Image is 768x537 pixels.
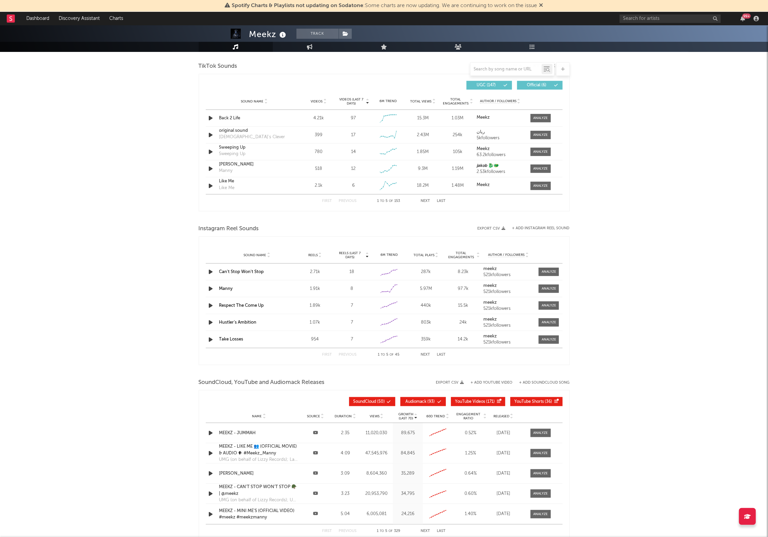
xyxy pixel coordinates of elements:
[421,199,430,203] button: Next
[351,132,355,139] div: 17
[446,251,476,259] span: Total Engagements
[539,3,543,8] span: Dismiss
[335,319,369,326] div: 7
[400,397,446,406] button: Audiomack(93)
[409,319,443,326] div: 803k
[352,182,355,189] div: 6
[219,178,290,185] a: Like Me
[464,381,513,385] div: + Add YouTube Video
[389,200,393,203] span: of
[370,527,407,535] div: 1 5 329
[442,166,473,172] div: 1.19M
[620,14,721,23] input: Search for artists
[515,400,544,404] span: YouTube Shorts
[407,166,438,172] div: 9.3M
[351,166,355,172] div: 12
[219,168,233,174] div: Manny
[466,81,512,90] button: UGC(147)
[414,253,434,257] span: Total Plays
[409,286,443,292] div: 5.97M
[446,269,480,275] div: 8.23k
[521,83,552,87] span: Official ( 6 )
[477,115,523,120] a: Meekz
[362,450,391,457] div: 47,545,976
[303,149,335,155] div: 780
[742,13,751,19] div: 99 +
[22,12,54,25] a: Dashboard
[339,353,357,357] button: Previous
[442,182,473,189] div: 1.48M
[477,130,523,135] a: ریان
[471,83,502,87] span: UGC ( 147 )
[219,484,299,497] a: MEEKZ - CAN'T STOP WON'T STOP 🪖 | @meekz
[303,115,335,122] div: 4.21k
[351,149,356,155] div: 14
[483,300,534,305] a: meekz
[362,511,391,517] div: 6,005,081
[483,334,497,338] strong: meekz
[437,199,446,203] button: Last
[483,267,534,271] a: meekz
[442,132,473,139] div: 254k
[362,430,391,437] div: 11,020,030
[483,284,534,288] a: meekz
[506,227,570,230] div: + Add Instagram Reel Sound
[199,225,259,233] span: Instagram Reel Sounds
[405,400,436,404] span: ( 93 )
[370,414,379,418] span: Views
[244,253,266,257] span: Sound Name
[339,199,357,203] button: Previous
[362,490,391,497] div: 20,953,790
[483,290,534,294] div: 521k followers
[515,400,552,404] span: ( 36 )
[335,286,369,292] div: 8
[477,130,485,134] strong: ریان
[372,252,406,258] div: 6M Trend
[446,302,480,309] div: 15.5k
[477,136,523,141] div: 5k followers
[219,456,299,463] div: UMG (on behalf of Lizzy Records); LatinAutorPerf, and 3 Music Rights Societies
[298,269,332,275] div: 2.71k
[427,414,445,418] span: 60D Trend
[395,511,421,517] div: 24,216
[335,302,369,309] div: 7
[232,3,364,8] span: Spotify Charts & Playlists not updating on Sodatone
[421,529,430,533] button: Next
[405,400,426,404] span: Audiomack
[219,151,246,157] div: Sweeping Up
[332,470,359,477] div: 3:09
[54,12,105,25] a: Discovery Assistant
[219,430,299,437] a: MEEKZ - JUMMAH
[296,29,339,39] button: Track
[483,323,534,328] div: 521k followers
[335,251,365,259] span: Reels (last 7 days)
[471,67,542,72] input: Search by song name or URL
[446,336,480,343] div: 14.2k
[478,227,506,231] button: Export CSV
[437,529,446,533] button: Last
[455,412,483,420] span: Engagement Ratio
[219,134,285,141] div: [DEMOGRAPHIC_DATA]'s Clever
[477,183,490,187] strong: Meekz
[219,287,233,291] a: Manny
[298,286,332,292] div: 1.91k
[477,115,490,120] strong: Meekz
[219,303,264,308] a: Respect The Come Up
[219,161,290,168] a: [PERSON_NAME]
[380,530,384,533] span: to
[407,149,438,155] div: 1.85M
[390,353,394,356] span: of
[483,317,534,322] a: meekz
[510,397,563,406] button: YouTube Shorts(36)
[490,511,517,517] div: [DATE]
[241,99,264,103] span: Sound Name
[311,99,323,103] span: Videos
[483,284,497,288] strong: meekz
[322,199,332,203] button: First
[407,132,438,139] div: 2.43M
[199,379,325,387] span: SoundCloud, YouTube and Audiomack Releases
[332,511,359,517] div: 5:04
[398,412,414,416] p: Growth
[490,470,517,477] div: [DATE]
[483,334,534,339] a: meekz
